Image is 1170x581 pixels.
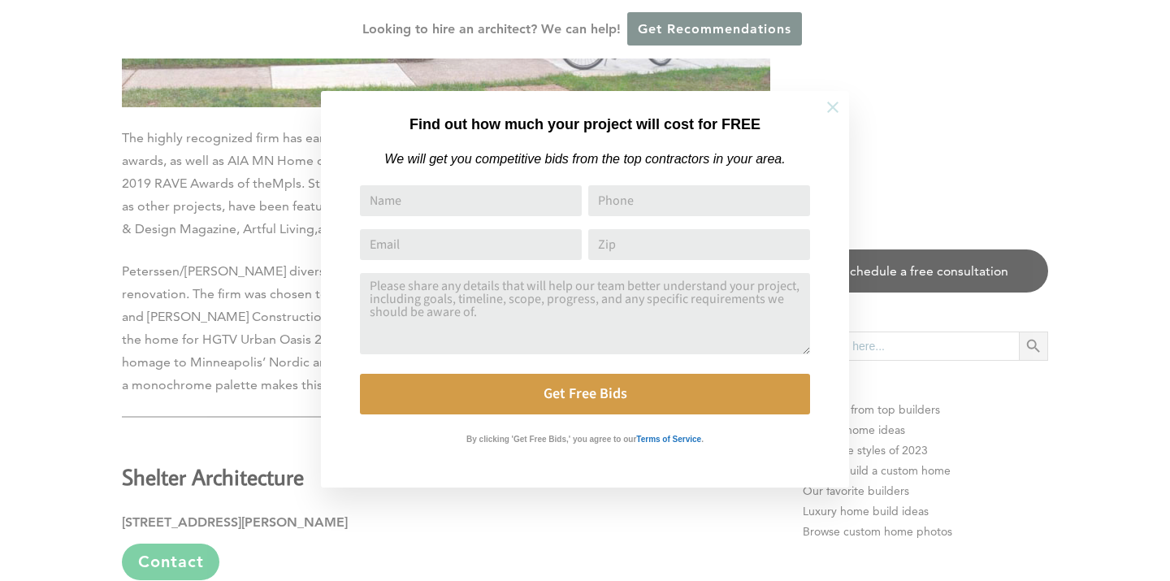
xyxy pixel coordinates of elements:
[636,431,701,444] a: Terms of Service
[466,435,636,444] strong: By clicking 'Get Free Bids,' you agree to our
[588,229,810,260] input: Zip
[409,116,760,132] strong: Find out how much your project will cost for FREE
[804,79,861,136] button: Close
[701,435,704,444] strong: .
[384,152,785,166] em: We will get you competitive bids from the top contractors in your area.
[588,185,810,216] input: Phone
[360,229,582,260] input: Email Address
[360,273,810,354] textarea: Comment or Message
[636,435,701,444] strong: Terms of Service
[360,374,810,414] button: Get Free Bids
[360,185,582,216] input: Name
